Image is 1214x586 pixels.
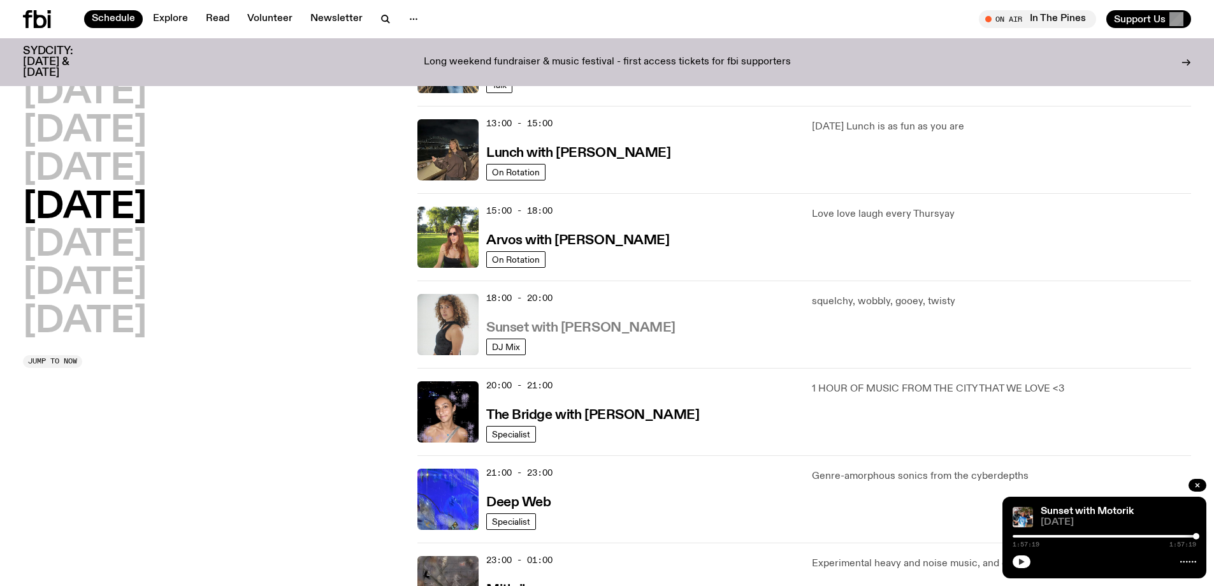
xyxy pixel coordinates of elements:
[198,10,237,28] a: Read
[23,46,105,78] h3: SYDCITY: [DATE] & [DATE]
[492,429,530,439] span: Specialist
[812,207,1191,222] p: Love love laugh every Thursyay
[424,57,791,68] p: Long weekend fundraiser & music festival - first access tickets for fbi supporters
[812,469,1191,484] p: Genre-amorphous sonics from the cyberdepths
[486,409,699,422] h3: The Bridge with [PERSON_NAME]
[23,190,147,226] button: [DATE]
[812,119,1191,135] p: [DATE] Lunch is as fun as you are
[417,119,479,180] img: Izzy Page stands above looking down at Opera Bar. She poses in front of the Harbour Bridge in the...
[486,467,553,479] span: 21:00 - 23:00
[486,406,699,422] a: The Bridge with [PERSON_NAME]
[23,266,147,302] button: [DATE]
[1013,541,1039,548] span: 1:57:19
[486,321,676,335] h3: Sunset with [PERSON_NAME]
[1114,13,1166,25] span: Support Us
[417,294,479,355] img: Tangela looks past her left shoulder into the camera with an inquisitive look. She is wearing a s...
[812,381,1191,397] p: 1 HOUR OF MUSIC FROM THE CITY THAT WE LOVE <3
[303,10,370,28] a: Newsletter
[492,167,540,177] span: On Rotation
[486,554,553,566] span: 23:00 - 01:00
[23,114,147,149] button: [DATE]
[486,379,553,392] span: 20:00 - 21:00
[486,147,670,160] h3: Lunch with [PERSON_NAME]
[1106,10,1191,28] button: Support Us
[486,494,551,509] a: Deep Web
[1041,518,1196,527] span: [DATE]
[486,144,670,160] a: Lunch with [PERSON_NAME]
[23,304,147,340] button: [DATE]
[486,339,526,355] a: DJ Mix
[812,556,1191,571] p: Experimental heavy and noise music, and other obscurities
[23,355,82,368] button: Jump to now
[28,358,77,365] span: Jump to now
[1041,506,1134,516] a: Sunset with Motorik
[486,231,669,247] a: Arvos with [PERSON_NAME]
[23,75,147,111] button: [DATE]
[486,513,536,530] a: Specialist
[1169,541,1196,548] span: 1:57:19
[417,207,479,268] img: Lizzie Bowles is sitting in a bright green field of grass, with dark sunglasses and a black top. ...
[486,319,676,335] a: Sunset with [PERSON_NAME]
[486,205,553,217] span: 15:00 - 18:00
[486,496,551,509] h3: Deep Web
[486,426,536,443] a: Specialist
[23,152,147,187] button: [DATE]
[417,469,479,530] img: An abstract artwork, in bright blue with amorphous shapes, illustrated shimmers and small drawn c...
[486,164,546,180] a: On Rotation
[84,10,143,28] a: Schedule
[486,292,553,304] span: 18:00 - 20:00
[492,516,530,526] span: Specialist
[1013,507,1033,527] img: Andrew, Reenie, and Pat stand in a row, smiling at the camera, in dappled light with a vine leafe...
[486,117,553,129] span: 13:00 - 15:00
[23,228,147,263] button: [DATE]
[812,294,1191,309] p: squelchy, wobbly, gooey, twisty
[486,251,546,268] a: On Rotation
[492,342,520,351] span: DJ Mix
[240,10,300,28] a: Volunteer
[979,10,1096,28] button: On AirIn The Pines
[486,234,669,247] h3: Arvos with [PERSON_NAME]
[145,10,196,28] a: Explore
[492,254,540,264] span: On Rotation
